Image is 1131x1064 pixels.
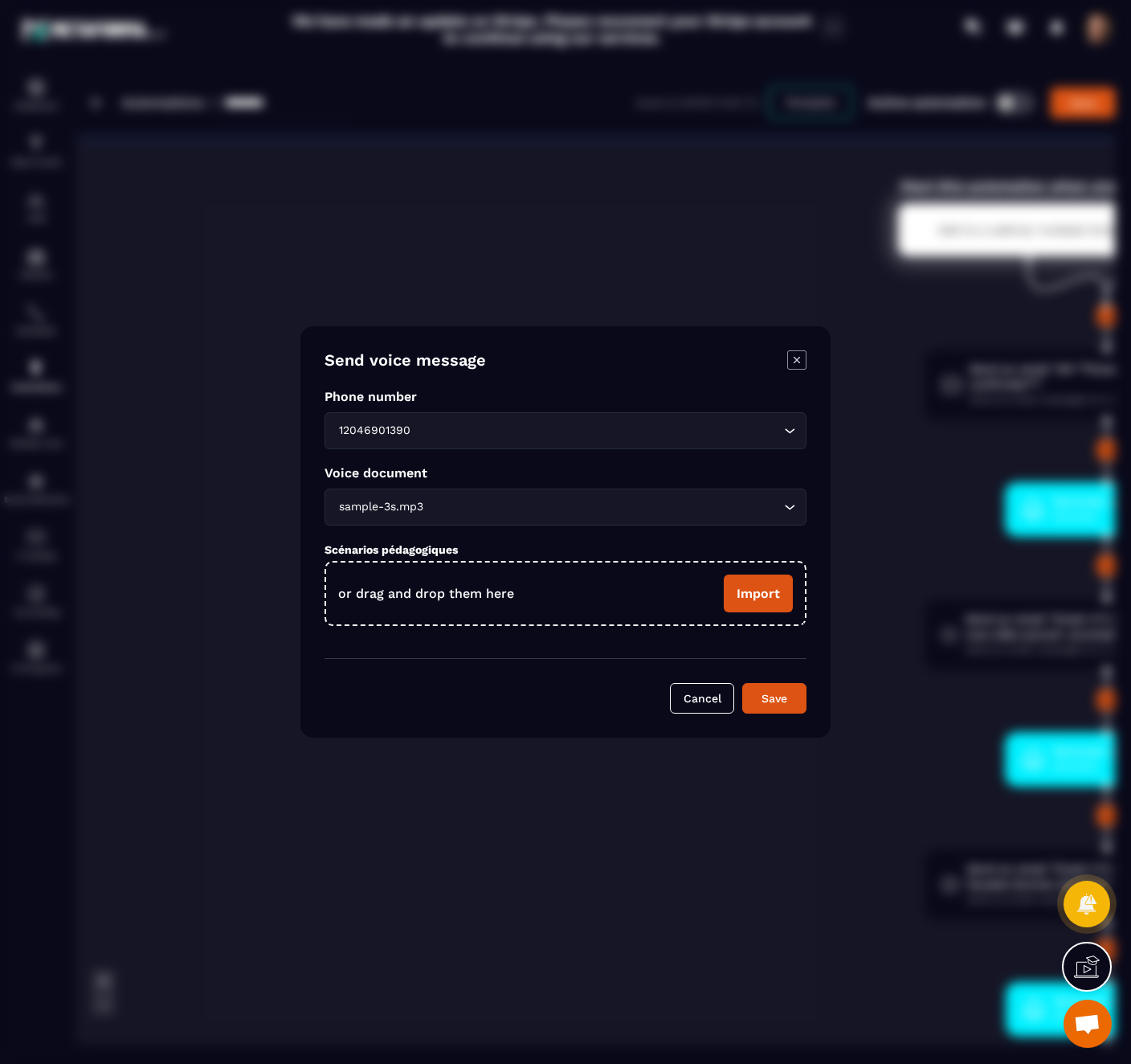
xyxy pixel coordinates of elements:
a: Open chat [1064,1000,1112,1048]
label: Scénarios pédagogiques [325,543,458,556]
p: or drag and drop them here [338,586,514,601]
div: Save [753,690,796,706]
span: sample-3s.mp3 [335,498,427,516]
div: Search for option [325,412,806,449]
p: Phone number [325,389,806,404]
input: Search for option [427,498,780,516]
span: 12046901390 [335,422,414,440]
input: Search for option [414,422,780,440]
h4: Send voice message [325,350,486,373]
div: Search for option [325,489,806,526]
p: Voice document [325,465,806,481]
label: Import [724,575,793,612]
button: Cancel [670,683,734,714]
button: Save [742,683,806,714]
